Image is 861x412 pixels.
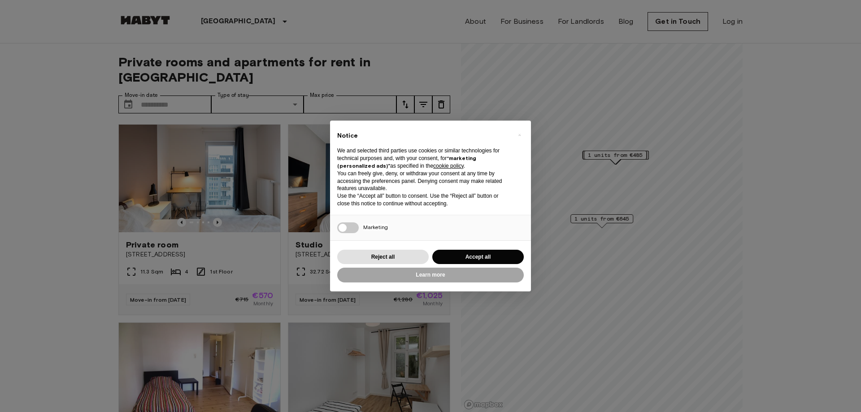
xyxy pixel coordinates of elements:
span: × [518,130,521,140]
span: Marketing [363,224,388,230]
p: You can freely give, deny, or withdraw your consent at any time by accessing the preferences pane... [337,170,509,192]
a: cookie policy [433,163,464,169]
strong: “marketing (personalized ads)” [337,155,476,169]
button: Close this notice [512,128,526,142]
button: Learn more [337,268,524,282]
button: Accept all [432,250,524,265]
h2: Notice [337,131,509,140]
p: Use the “Accept all” button to consent. Use the “Reject all” button or close this notice to conti... [337,192,509,208]
p: We and selected third parties use cookies or similar technologies for technical purposes and, wit... [337,147,509,169]
button: Reject all [337,250,429,265]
